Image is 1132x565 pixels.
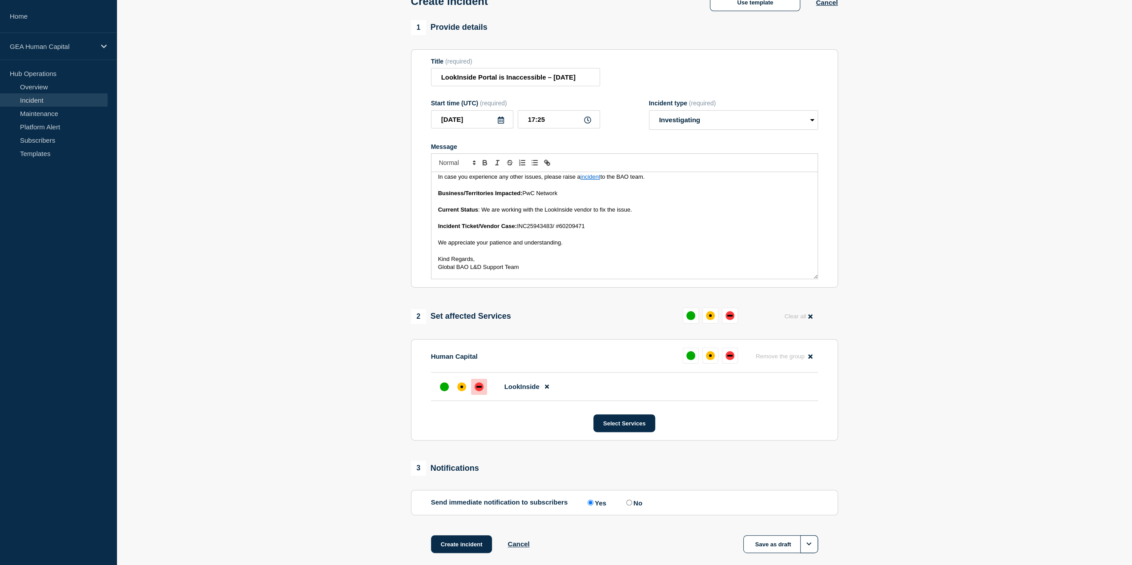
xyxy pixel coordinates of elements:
[580,173,600,180] a: incident
[438,190,523,196] strong: Business/Territories Impacted:
[725,311,734,320] div: down
[725,351,734,360] div: down
[411,309,511,324] div: Set affected Services
[411,20,487,35] div: Provide details
[480,100,507,107] span: (required)
[431,110,513,128] input: YYYY-MM-DD
[438,173,580,180] span: In case you experience any other issues, please raise a
[431,143,818,150] div: Message
[779,308,818,325] button: Clear all
[411,309,426,324] span: 2
[541,157,553,168] button: Toggle link
[431,68,600,86] input: Title
[431,498,568,507] p: Send immediate notification to subscribers
[438,223,517,229] strong: Incident Ticket/Vendor Case:
[552,223,584,229] span: / #60209471
[438,239,563,246] span: We appreciate your patience and understanding.
[508,540,529,548] button: Cancel
[702,348,718,364] button: affected
[431,172,818,279] div: Message
[440,382,449,391] div: up
[491,157,504,168] button: Toggle italic text
[706,311,715,320] div: affected
[438,264,519,270] span: Global BAO L&D Support Team
[431,353,478,360] p: Human Capital
[649,100,818,107] div: Incident type
[585,498,606,507] label: Yes
[600,173,645,180] span: to the BAO team.
[686,311,695,320] div: up
[431,58,600,65] div: Title
[722,348,738,364] button: down
[683,308,699,324] button: up
[686,351,695,360] div: up
[756,353,805,360] span: Remove the group
[743,535,818,553] button: Save as draft
[445,58,472,65] span: (required)
[683,348,699,364] button: up
[588,500,593,505] input: Yes
[517,223,552,229] span: INC25943483
[702,308,718,324] button: affected
[518,110,600,128] input: HH:MM
[624,498,642,507] label: No
[431,100,600,107] div: Start time (UTC)
[516,157,528,168] button: Toggle ordered list
[479,157,491,168] button: Toggle bold text
[435,157,479,168] span: Font size
[706,351,715,360] div: affected
[438,256,475,262] span: Kind Regards,
[457,382,466,391] div: affected
[593,414,655,432] button: Select Services
[750,348,818,365] button: Remove the group
[478,206,632,213] span: : We are working with the LookInside vendor to fix the issue.
[626,500,632,505] input: No
[649,110,818,130] select: Incident type
[411,461,479,476] div: Notifications
[411,461,426,476] span: 3
[504,383,540,390] span: LookInside
[411,20,426,35] span: 1
[431,535,492,553] button: Create incident
[431,498,818,507] div: Send immediate notification to subscribers
[438,206,478,213] strong: Current Status
[10,43,95,50] p: GEA Human Capital
[722,308,738,324] button: down
[689,100,716,107] span: (required)
[504,157,516,168] button: Toggle strikethrough text
[522,190,557,196] span: PwC Network
[475,382,483,391] div: down
[800,535,818,553] button: Options
[528,157,541,168] button: Toggle bulleted list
